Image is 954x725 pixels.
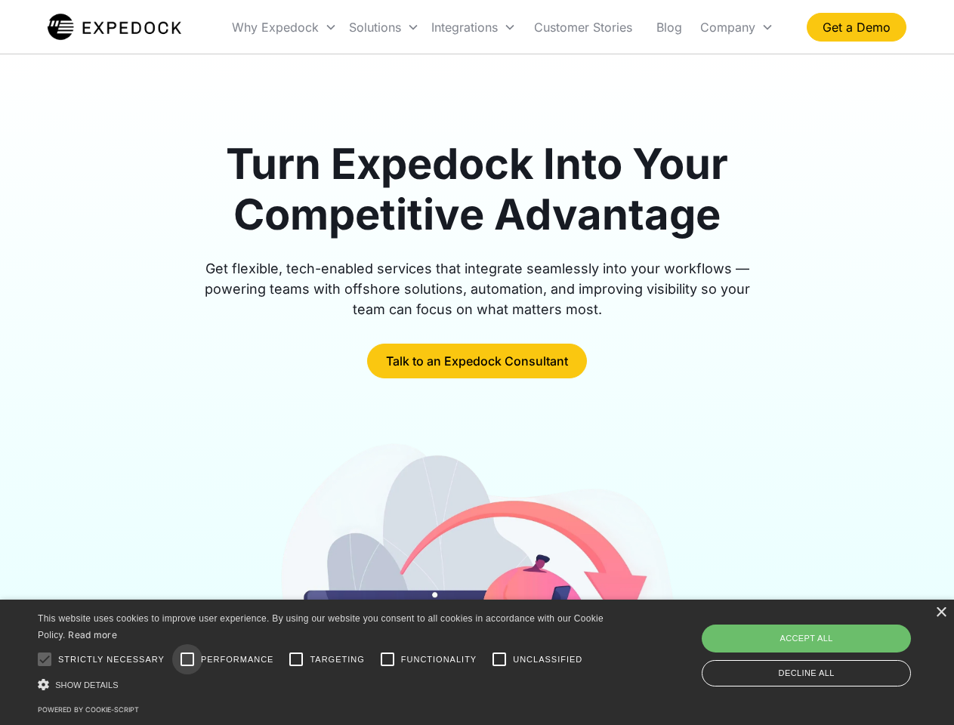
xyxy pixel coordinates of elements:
[343,2,425,53] div: Solutions
[513,653,582,666] span: Unclassified
[68,629,117,640] a: Read more
[702,562,954,725] iframe: Chat Widget
[38,705,139,714] a: Powered by cookie-script
[425,2,522,53] div: Integrations
[38,613,604,641] span: This website uses cookies to improve user experience. By using our website you consent to all coo...
[201,653,274,666] span: Performance
[48,12,181,42] img: Expedock Logo
[310,653,364,666] span: Targeting
[522,2,644,53] a: Customer Stories
[232,20,319,35] div: Why Expedock
[38,677,609,693] div: Show details
[807,13,906,42] a: Get a Demo
[58,653,165,666] span: Strictly necessary
[367,344,587,378] a: Talk to an Expedock Consultant
[187,139,767,240] h1: Turn Expedock Into Your Competitive Advantage
[644,2,694,53] a: Blog
[401,653,477,666] span: Functionality
[694,2,780,53] div: Company
[431,20,498,35] div: Integrations
[187,258,767,319] div: Get flexible, tech-enabled services that integrate seamlessly into your workflows — powering team...
[700,20,755,35] div: Company
[226,2,343,53] div: Why Expedock
[349,20,401,35] div: Solutions
[55,680,119,690] span: Show details
[48,12,181,42] a: home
